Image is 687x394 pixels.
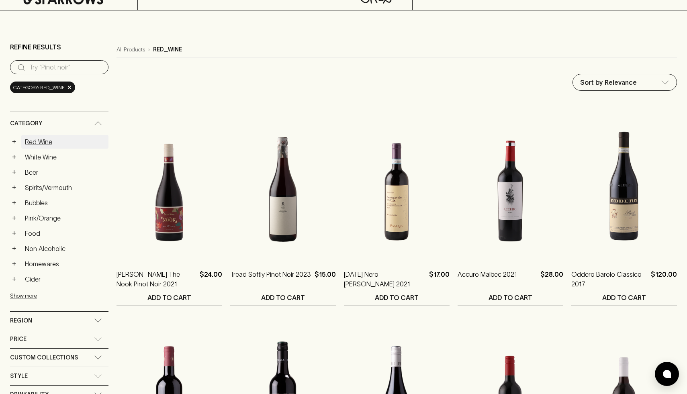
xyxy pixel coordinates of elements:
[10,349,108,367] div: Custom Collections
[375,293,419,302] p: ADD TO CART
[117,45,145,54] a: All Products
[10,275,18,283] button: +
[10,138,18,146] button: +
[344,269,426,289] a: [DATE] Nero [PERSON_NAME] 2021
[571,269,648,289] a: Oddero Barolo Classico 2017
[573,74,677,90] div: Sort by Relevance
[21,211,108,225] a: Pink/Orange
[489,293,532,302] p: ADD TO CART
[10,168,18,176] button: +
[10,153,18,161] button: +
[10,288,115,304] button: Show more
[21,242,108,255] a: Non Alcoholic
[10,330,108,348] div: Price
[21,165,108,179] a: Beer
[10,316,32,326] span: Region
[651,269,677,289] p: $120.00
[10,312,108,330] div: Region
[571,117,677,257] img: Oddero Barolo Classico 2017
[10,184,18,192] button: +
[429,269,450,289] p: $17.00
[13,84,65,92] span: Category: red_wine
[10,229,18,237] button: +
[200,269,222,289] p: $24.00
[29,61,102,74] input: Try “Pinot noir”
[571,289,677,306] button: ADD TO CART
[147,293,191,302] p: ADD TO CART
[21,272,108,286] a: Cider
[117,289,222,306] button: ADD TO CART
[67,83,72,92] span: ×
[540,269,563,289] p: $28.00
[10,367,108,385] div: Style
[663,370,671,378] img: bubble-icon
[10,245,18,253] button: +
[21,257,108,271] a: Homewares
[10,42,61,52] p: Refine Results
[148,45,150,54] p: ›
[261,293,305,302] p: ADD TO CART
[580,78,637,87] p: Sort by Relevance
[21,150,108,164] a: White Wine
[117,117,222,257] img: Buller The Nook Pinot Noir 2021
[10,334,27,344] span: Price
[602,293,646,302] p: ADD TO CART
[230,117,336,257] img: Tread Softly Pinot Noir 2023
[21,181,108,194] a: Spirits/Vermouth
[10,199,18,207] button: +
[10,118,42,129] span: Category
[458,269,517,289] a: Accuro Malbec 2021
[21,227,108,240] a: Food
[21,135,108,149] a: Red Wine
[315,269,336,289] p: $15.00
[230,269,311,289] a: Tread Softly Pinot Noir 2023
[10,353,78,363] span: Custom Collections
[153,45,182,54] p: red_wine
[230,289,336,306] button: ADD TO CART
[344,289,450,306] button: ADD TO CART
[10,371,28,381] span: Style
[10,214,18,222] button: +
[458,117,563,257] img: Accuro Malbec 2021
[344,117,450,257] img: Pasqua Nero d'Avola 2021
[117,269,196,289] a: [PERSON_NAME] The Nook Pinot Noir 2021
[21,196,108,210] a: Bubbles
[458,289,563,306] button: ADD TO CART
[10,112,108,135] div: Category
[10,260,18,268] button: +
